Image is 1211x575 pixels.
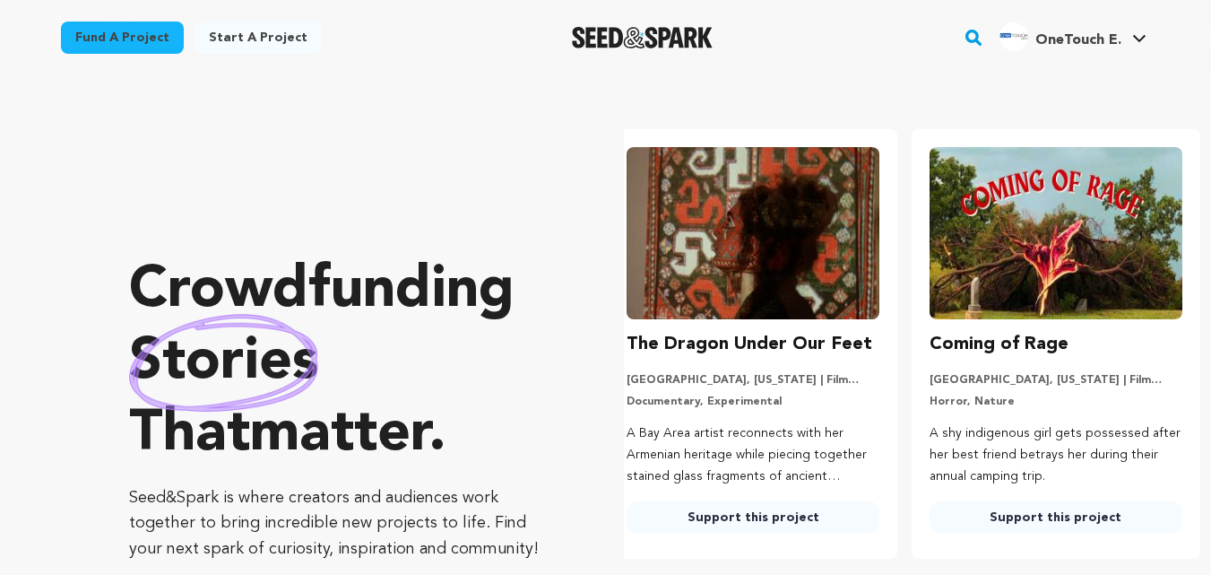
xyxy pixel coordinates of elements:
p: Crowdfunding that . [129,256,552,471]
a: Support this project [627,501,879,534]
span: OneTouch E.'s Profile [996,19,1150,57]
p: A shy indigenous girl gets possessed after her best friend betrays her during their annual campin... [930,423,1182,487]
span: matter [250,406,428,464]
img: The Dragon Under Our Feet image [627,147,879,319]
a: Support this project [930,501,1182,534]
p: A Bay Area artist reconnects with her Armenian heritage while piecing together stained glass frag... [627,423,879,487]
p: Documentary, Experimental [627,395,879,409]
div: OneTouch E.'s Profile [999,22,1121,51]
a: Fund a project [61,22,184,54]
img: 97a81cf1c66dfa96.png [999,22,1028,51]
a: Seed&Spark Homepage [572,27,713,48]
p: [GEOGRAPHIC_DATA], [US_STATE] | Film Short [930,373,1182,388]
p: Seed&Spark is where creators and audiences work together to bring incredible new projects to life... [129,485,552,562]
p: [GEOGRAPHIC_DATA], [US_STATE] | Film Feature [627,373,879,388]
a: Start a project [195,22,322,54]
img: hand sketched image [129,314,318,412]
a: OneTouch E.'s Profile [996,19,1150,51]
img: Seed&Spark Logo Dark Mode [572,27,713,48]
h3: The Dragon Under Our Feet [627,330,872,359]
h3: Coming of Rage [930,330,1068,359]
p: Horror, Nature [930,395,1182,409]
img: Coming of Rage image [930,147,1182,319]
span: OneTouch E. [1035,33,1121,48]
